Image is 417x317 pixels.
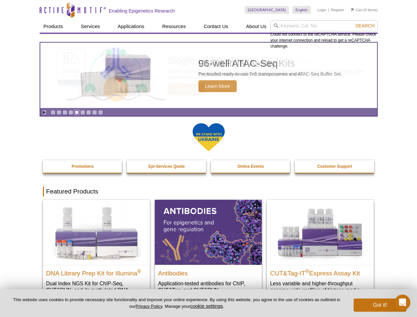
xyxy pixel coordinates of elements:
a: Services [77,20,104,33]
p: Pre-loaded ready-to-use Tn5 transposomes and ATAC-Seq Buffer Set. [198,71,342,77]
a: CUT&Tag-IT® Express Assay Kit CUT&Tag-IT®Express Assay Kit Less variable and higher-throughput ge... [267,200,374,300]
a: Go to slide 2 [56,110,61,115]
img: Your Cart [351,8,354,11]
img: DNA Library Prep Kit for Illumina [43,200,150,264]
img: CUT&Tag-IT® Express Assay Kit [267,200,374,264]
strong: Promotions [72,164,94,169]
strong: Customer Support [317,164,352,169]
a: Go to slide 4 [68,110,73,115]
li: (0 items) [351,6,378,14]
strong: Online Events [237,164,264,169]
article: 96-well ATAC-Seq [40,43,377,108]
span: Learn More [198,80,237,92]
button: Search [353,23,376,29]
h2: CUT&Tag-IT Express Assay Kit [270,267,370,277]
h2: 96-well ATAC-Seq [198,58,342,68]
p: Application-tested antibodies for ChIP, CUT&Tag, and CUT&RUN. [158,280,259,294]
a: Resources [158,20,190,33]
a: Go to slide 7 [86,110,91,115]
img: We Stand With Ukraine [192,123,225,152]
h2: Enabling Epigenetics Research [109,8,175,14]
strong: Epi-Services Quote [149,164,185,169]
a: Toggle autoplay [42,110,47,115]
a: Online Events [211,160,291,173]
a: Go to slide 9 [98,110,103,115]
button: cookie settings [190,303,223,309]
sup: ® [305,268,309,274]
iframe: Intercom live chat [395,295,410,310]
img: All Antibodies [155,200,262,264]
a: About Us [242,20,270,33]
button: Got it! [354,299,406,312]
a: Go to slide 6 [80,110,85,115]
a: Privacy Policy [135,304,162,309]
a: Cart [351,8,363,12]
a: Customer Support [295,160,375,173]
h2: Featured Products [43,187,374,196]
a: English [292,6,311,14]
p: This website uses cookies to provide necessary site functionality and improve your online experie... [11,297,343,309]
a: All Antibodies Antibodies Application-tested antibodies for ChIP, CUT&Tag, and CUT&RUN. [155,200,262,300]
a: Go to slide 3 [62,110,67,115]
h2: Antibodies [158,267,259,277]
a: [GEOGRAPHIC_DATA] [245,6,289,14]
img: Active Motif Kit photo [75,51,157,100]
p: Less variable and higher-throughput genome-wide profiling of histone marks​. [270,280,370,294]
div: Could not connect to the reCAPTCHA service. Please check your internet connection and reload to g... [270,20,378,49]
input: Keyword, Cat. No. [270,20,378,31]
p: Dual Index NGS Kit for ChIP-Seq, CUT&RUN, and ds methylated DNA assays. [46,280,147,300]
a: Go to slide 1 [51,110,55,115]
a: Epi-Services Quote [127,160,207,173]
li: | [328,6,329,14]
a: Login [317,8,326,12]
a: Contact Us [200,20,232,33]
a: Applications [114,20,148,33]
a: Go to slide 8 [92,110,97,115]
span: Search [355,23,374,28]
a: Products [40,20,67,33]
sup: ® [137,268,141,274]
a: Register [331,8,344,12]
a: Go to slide 5 [74,110,79,115]
a: Promotions [43,160,123,173]
a: Active Motif Kit photo 96-well ATAC-Seq Pre-loaded ready-to-use Tn5 transposomes and ATAC-Seq Buf... [40,43,377,108]
h2: DNA Library Prep Kit for Illumina [46,267,147,277]
a: DNA Library Prep Kit for Illumina DNA Library Prep Kit for Illumina® Dual Index NGS Kit for ChIP-... [43,200,150,306]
